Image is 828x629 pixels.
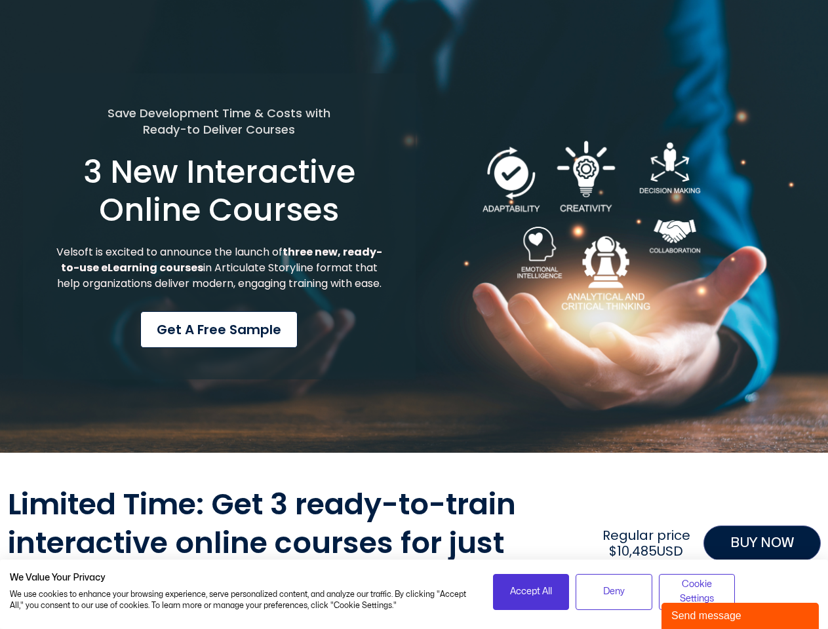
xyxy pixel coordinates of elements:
h2: Limited Time: Get 3 ready-to-train interactive online courses for just $3,300USD [8,486,590,601]
button: Accept all cookies [493,574,570,610]
span: BUY NOW [730,533,794,554]
span: Cookie Settings [667,577,727,607]
a: BUY NOW [703,525,821,561]
button: Adjust cookie preferences [659,574,736,610]
h5: Save Development Time & Costs with Ready-to Deliver Courses [54,105,384,138]
span: Get a Free Sample [157,320,281,339]
iframe: chat widget [661,600,821,629]
h1: 3 New Interactive Online Courses [54,153,384,229]
button: Deny all cookies [576,574,652,610]
a: Get a Free Sample [140,311,298,348]
h2: We Value Your Privacy [10,572,473,584]
p: Velsoft is excited to announce the launch of in Articulate Storyline format that help organizatio... [54,244,384,292]
span: Accept All [510,584,552,599]
strong: three new, ready-to-use eLearning courses [61,244,382,275]
span: Deny [603,584,625,599]
p: We use cookies to enhance your browsing experience, serve personalized content, and analyze our t... [10,589,473,611]
h2: Regular price $10,485USD [596,527,696,559]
